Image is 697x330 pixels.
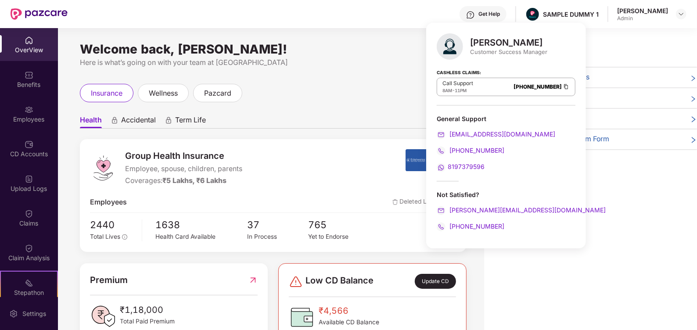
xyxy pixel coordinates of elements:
span: pazcard [204,88,231,99]
span: Employee, spouse, children, parents [125,164,242,175]
div: Yet to Endorse [308,232,369,242]
span: Total Lives [90,233,120,240]
div: Welcome back, [PERSON_NAME]! [80,46,467,53]
span: [EMAIL_ADDRESS][DOMAIN_NAME] [448,130,555,138]
img: RedirectIcon [248,273,258,287]
div: Admin [617,15,668,22]
div: [PERSON_NAME] [470,37,547,48]
img: logo [90,155,116,181]
img: svg+xml;base64,PHN2ZyBpZD0iRW1wbG95ZWVzIiB4bWxucz0iaHR0cDovL3d3dy53My5vcmcvMjAwMC9zdmciIHdpZHRoPS... [25,105,33,114]
img: svg+xml;base64,PHN2ZyB4bWxucz0iaHR0cDovL3d3dy53My5vcmcvMjAwMC9zdmciIHdpZHRoPSIyMCIgaGVpZ2h0PSIyMC... [437,147,446,155]
img: svg+xml;base64,PHN2ZyBpZD0iQ0RfQWNjb3VudHMiIGRhdGEtbmFtZT0iQ0QgQWNjb3VudHMiIHhtbG5zPSJodHRwOi8vd3... [25,140,33,149]
span: 8197379596 [448,163,485,170]
div: Not Satisfied? [437,190,575,231]
img: svg+xml;base64,PHN2ZyBpZD0iU2V0dGluZy0yMHgyMCIgeG1sbnM9Imh0dHA6Ly93d3cudzMub3JnLzIwMDAvc3ZnIiB3aW... [9,309,18,318]
img: svg+xml;base64,PHN2ZyBpZD0iSGVscC0zMngzMiIgeG1sbnM9Imh0dHA6Ly93d3cudzMub3JnLzIwMDAvc3ZnIiB3aWR0aD... [466,11,475,19]
img: svg+xml;base64,PHN2ZyB4bWxucz0iaHR0cDovL3d3dy53My5vcmcvMjAwMC9zdmciIHdpZHRoPSIyMCIgaGVpZ2h0PSIyMC... [437,206,446,215]
span: [PHONE_NUMBER] [448,222,504,230]
img: insurerIcon [406,149,438,171]
span: ₹1,18,000 [120,303,175,317]
img: PaidPremiumIcon [90,303,116,330]
span: 765 [308,217,369,232]
img: svg+xml;base64,PHN2ZyBpZD0iRHJvcGRvd24tMzJ4MzIiIHhtbG5zPSJodHRwOi8vd3d3LnczLm9yZy8yMDAwL3N2ZyIgd2... [678,11,685,18]
a: [PHONE_NUMBER] [514,83,562,90]
span: Group Health Insurance [125,149,242,163]
span: 8AM [442,88,452,93]
img: svg+xml;base64,PHN2ZyB4bWxucz0iaHR0cDovL3d3dy53My5vcmcvMjAwMC9zdmciIHdpZHRoPSIyMCIgaGVpZ2h0PSIyMC... [437,130,446,139]
img: svg+xml;base64,PHN2ZyBpZD0iQ2xhaW0iIHhtbG5zPSJodHRwOi8vd3d3LnczLm9yZy8yMDAwL3N2ZyIgd2lkdGg9IjIwIi... [25,244,33,253]
img: svg+xml;base64,PHN2ZyBpZD0iSG9tZSIgeG1sbnM9Imh0dHA6Ly93d3cudzMub3JnLzIwMDAvc3ZnIiB3aWR0aD0iMjAiIG... [25,36,33,45]
span: 2440 [90,217,136,232]
a: [PERSON_NAME][EMAIL_ADDRESS][DOMAIN_NAME] [437,206,606,214]
strong: Cashless Claims: [437,67,481,77]
img: Pazcare_Alternative_logo-01-01.png [526,8,539,21]
img: svg+xml;base64,PHN2ZyBpZD0iQ2xhaW0iIHhtbG5zPSJodHRwOi8vd3d3LnczLm9yZy8yMDAwL3N2ZyIgd2lkdGg9IjIwIi... [25,209,33,218]
div: Here is what’s going on with your team at [GEOGRAPHIC_DATA] [80,57,467,68]
a: [PHONE_NUMBER] [437,222,504,230]
img: Clipboard Icon [563,83,570,90]
div: SAMPLE DUMMY 1 [543,10,599,18]
div: animation [111,116,119,124]
span: 37 [247,217,308,232]
div: View More [502,157,697,167]
img: svg+xml;base64,PHN2ZyBpZD0iQmVuZWZpdHMiIHhtbG5zPSJodHRwOi8vd3d3LnczLm9yZy8yMDAwL3N2ZyIgd2lkdGg9Ij... [25,71,33,79]
div: Get Help [478,11,500,18]
img: svg+xml;base64,PHN2ZyB4bWxucz0iaHR0cDovL3d3dy53My5vcmcvMjAwMC9zdmciIHdpZHRoPSIyMCIgaGVpZ2h0PSIyMC... [437,163,446,172]
span: [PHONE_NUMBER] [448,147,504,154]
a: 8197379596 [437,163,485,170]
span: right [690,74,697,83]
img: svg+xml;base64,PHN2ZyBpZD0iVXBsb2FkX0xvZ3MiIGRhdGEtbmFtZT0iVXBsb2FkIExvZ3MiIHhtbG5zPSJodHRwOi8vd3... [25,175,33,183]
span: Available CD Balance [319,318,379,327]
span: Term Life [175,115,206,128]
span: right [690,94,697,104]
span: right [690,136,697,145]
img: svg+xml;base64,PHN2ZyBpZD0iRGFuZ2VyLTMyeDMyIiB4bWxucz0iaHR0cDovL3d3dy53My5vcmcvMjAwMC9zdmciIHdpZH... [289,275,303,289]
div: [PERSON_NAME] [617,7,668,15]
img: svg+xml;base64,PHN2ZyB4bWxucz0iaHR0cDovL3d3dy53My5vcmcvMjAwMC9zdmciIHhtbG5zOnhsaW5rPSJodHRwOi8vd3... [437,33,463,60]
div: General Support [437,115,575,172]
span: ₹4,566 [319,304,379,318]
span: Total Paid Premium [120,317,175,326]
span: Premium [90,273,128,287]
span: [PERSON_NAME][EMAIL_ADDRESS][DOMAIN_NAME] [448,206,606,214]
span: Low CD Balance [305,274,374,289]
div: Not Satisfied? [437,190,575,199]
a: [PHONE_NUMBER] [437,147,504,154]
div: Health Card Available [155,232,247,242]
span: insurance [91,88,122,99]
a: [EMAIL_ADDRESS][DOMAIN_NAME] [437,130,555,138]
span: Accidental [121,115,156,128]
span: Health [80,115,102,128]
div: Update CD [415,274,456,289]
div: Customer Success Manager [470,48,547,56]
div: - [442,87,473,94]
span: 11PM [455,88,467,93]
span: ₹5 Lakhs, ₹6 Lakhs [162,176,226,185]
img: svg+xml;base64,PHN2ZyB4bWxucz0iaHR0cDovL3d3dy53My5vcmcvMjAwMC9zdmciIHdpZHRoPSIyMCIgaGVpZ2h0PSIyMC... [437,222,446,231]
div: In Process [247,232,308,242]
div: animation [165,116,172,124]
span: Deleted Lives (200) [392,197,456,208]
div: Stepathon [1,288,57,297]
span: wellness [149,88,178,99]
span: right [690,115,697,124]
span: info-circle [122,234,127,240]
img: deleteIcon [392,199,398,205]
span: 1638 [155,217,247,232]
div: General Support [437,115,575,123]
span: Employees [90,197,127,208]
div: Coverages: [125,176,242,187]
img: New Pazcare Logo [11,8,68,20]
p: Call Support [442,80,473,87]
img: svg+xml;base64,PHN2ZyB4bWxucz0iaHR0cDovL3d3dy53My5vcmcvMjAwMC9zdmciIHdpZHRoPSIyMSIgaGVpZ2h0PSIyMC... [25,279,33,287]
div: Settings [20,309,49,318]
